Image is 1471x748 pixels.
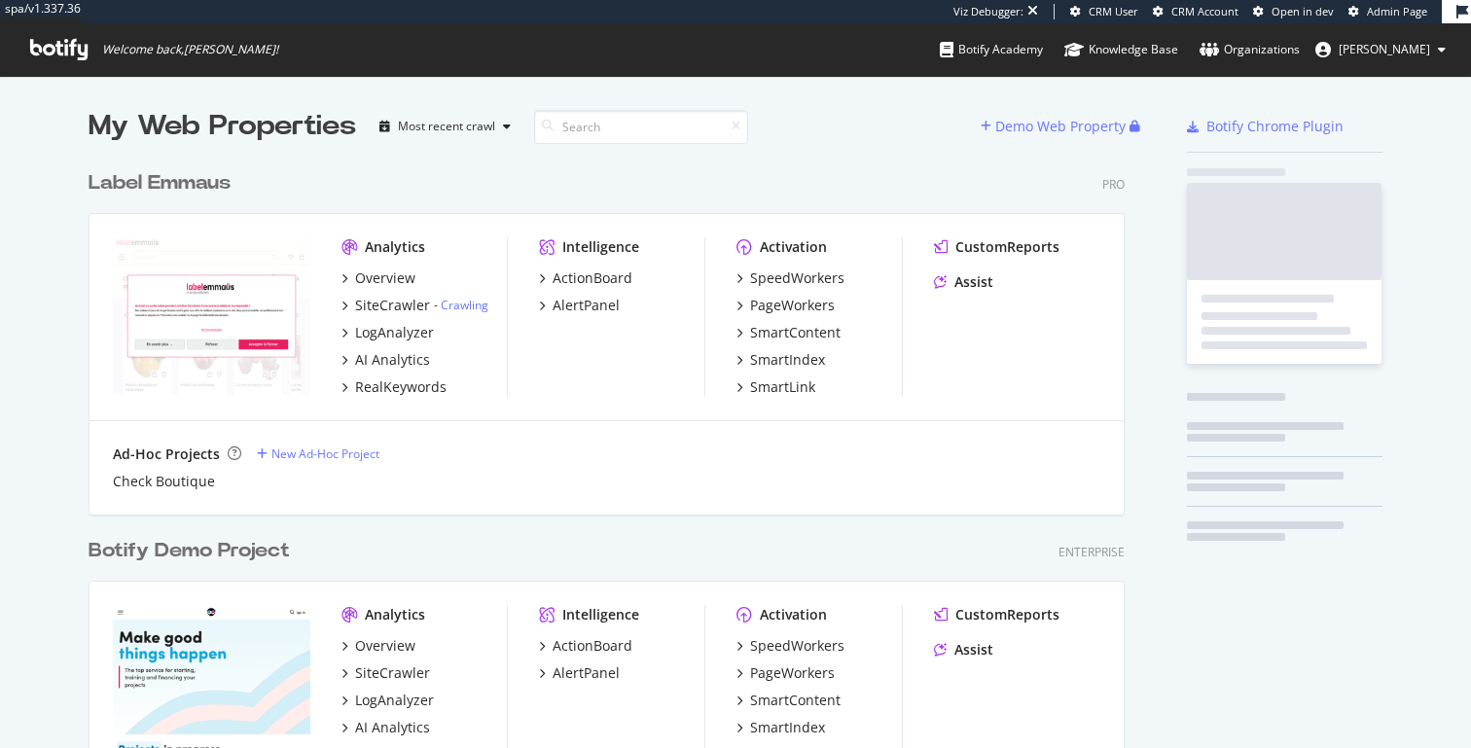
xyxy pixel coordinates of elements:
a: SpeedWorkers [736,636,844,656]
a: CustomReports [934,237,1059,257]
div: Analytics [365,605,425,624]
div: ActionBoard [553,636,632,656]
a: Assist [934,272,993,292]
div: SiteCrawler [355,296,430,315]
div: SpeedWorkers [750,268,844,288]
a: CustomReports [934,605,1059,624]
div: - [434,297,488,313]
a: Overview [341,636,415,656]
div: SmartContent [750,323,841,342]
div: LogAnalyzer [355,323,434,342]
a: AlertPanel [539,663,620,683]
button: Demo Web Property [981,111,1130,142]
div: Knowledge Base [1064,40,1178,59]
div: LogAnalyzer [355,691,434,710]
div: AI Analytics [355,350,430,370]
a: ActionBoard [539,268,632,288]
a: Crawling [441,297,488,313]
a: SmartIndex [736,350,825,370]
div: Activation [760,237,827,257]
div: Demo Web Property [995,117,1126,136]
span: CRM Account [1171,4,1238,18]
div: AlertPanel [553,663,620,683]
div: Intelligence [562,605,639,624]
div: Most recent crawl [398,121,495,132]
span: Welcome back, [PERSON_NAME] ! [102,42,278,57]
a: PageWorkers [736,663,835,683]
span: Thomas Grange [1339,41,1430,57]
a: AlertPanel [539,296,620,315]
div: Assist [954,640,993,659]
a: Organizations [1200,23,1300,76]
a: Botify Demo Project [89,537,298,565]
div: ActionBoard [553,268,632,288]
div: Overview [355,636,415,656]
div: AI Analytics [355,718,430,737]
div: CustomReports [955,237,1059,257]
a: LogAnalyzer [341,323,434,342]
div: PageWorkers [750,663,835,683]
div: Pro [1102,176,1125,193]
a: SmartLink [736,377,815,397]
div: RealKeywords [355,377,447,397]
a: New Ad-Hoc Project [257,445,379,462]
div: Activation [760,605,827,624]
div: Intelligence [562,237,639,257]
a: Open in dev [1253,4,1334,19]
a: SpeedWorkers [736,268,844,288]
div: SmartLink [750,377,815,397]
div: My Web Properties [89,107,356,146]
div: Botify Academy [940,40,1043,59]
a: PageWorkers [736,296,835,315]
a: Check Boutique [113,472,215,491]
a: Botify Academy [940,23,1043,76]
div: Botify Demo Project [89,537,290,565]
a: SmartContent [736,323,841,342]
input: Search [534,110,748,144]
button: [PERSON_NAME] [1300,34,1461,65]
a: SmartContent [736,691,841,710]
span: Open in dev [1272,4,1334,18]
a: SmartIndex [736,718,825,737]
div: Overview [355,268,415,288]
a: ActionBoard [539,636,632,656]
span: Admin Page [1367,4,1427,18]
div: Ad-Hoc Projects [113,445,220,464]
a: AI Analytics [341,350,430,370]
div: Botify Chrome Plugin [1206,117,1344,136]
a: Admin Page [1348,4,1427,19]
button: Most recent crawl [372,111,519,142]
a: Label Emmaus [89,169,238,197]
span: CRM User [1089,4,1138,18]
div: Organizations [1200,40,1300,59]
div: SmartIndex [750,350,825,370]
a: LogAnalyzer [341,691,434,710]
a: AI Analytics [341,718,430,737]
div: SpeedWorkers [750,636,844,656]
div: Label Emmaus [89,169,231,197]
a: Demo Web Property [981,118,1130,134]
a: CRM User [1070,4,1138,19]
a: Assist [934,640,993,659]
a: SiteCrawler- Crawling [341,296,488,315]
div: SiteCrawler [355,663,430,683]
div: CustomReports [955,605,1059,624]
a: Overview [341,268,415,288]
div: Viz Debugger: [953,4,1023,19]
div: Assist [954,272,993,292]
div: AlertPanel [553,296,620,315]
a: RealKeywords [341,377,447,397]
a: SiteCrawler [341,663,430,683]
div: SmartContent [750,691,841,710]
div: SmartIndex [750,718,825,737]
a: Botify Chrome Plugin [1187,117,1344,136]
div: PageWorkers [750,296,835,315]
a: CRM Account [1153,4,1238,19]
div: New Ad-Hoc Project [271,445,379,462]
div: Enterprise [1058,544,1125,560]
img: Label Emmaus [113,237,310,395]
a: Knowledge Base [1064,23,1178,76]
div: Analytics [365,237,425,257]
